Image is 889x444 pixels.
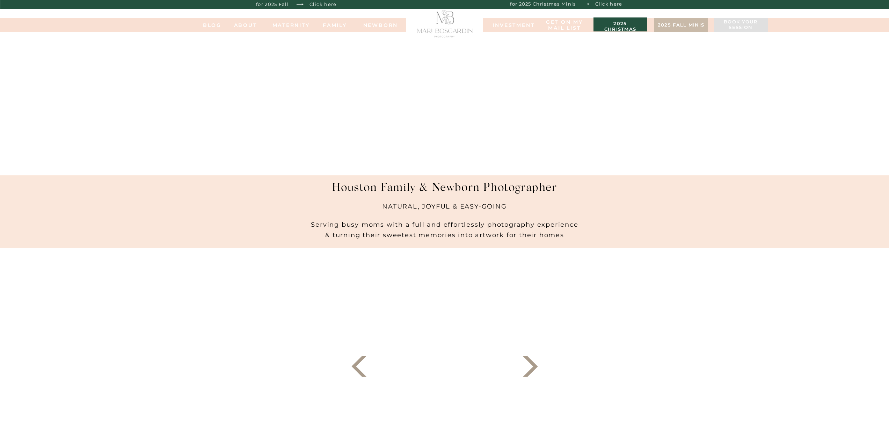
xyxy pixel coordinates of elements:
[302,209,588,248] h2: Serving busy moms with a full and effortlessly photography experience & turning their sweetest me...
[198,22,226,27] a: BLOG
[545,19,584,31] a: Get on my MAIL list
[226,22,265,27] a: ABOUT
[493,22,528,27] a: INVESTMENT
[351,201,538,216] h2: NATURAL, JOYFUL & EASY-GOING
[309,181,580,201] h1: Houston Family & Newborn Photographer
[321,22,349,27] a: FAMILy
[717,19,764,31] a: Book your session
[658,22,705,29] a: 2025 fall minis
[361,22,401,27] a: NEWBORN
[272,22,300,27] a: MATERNITY
[597,21,644,28] a: 2025 christmas minis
